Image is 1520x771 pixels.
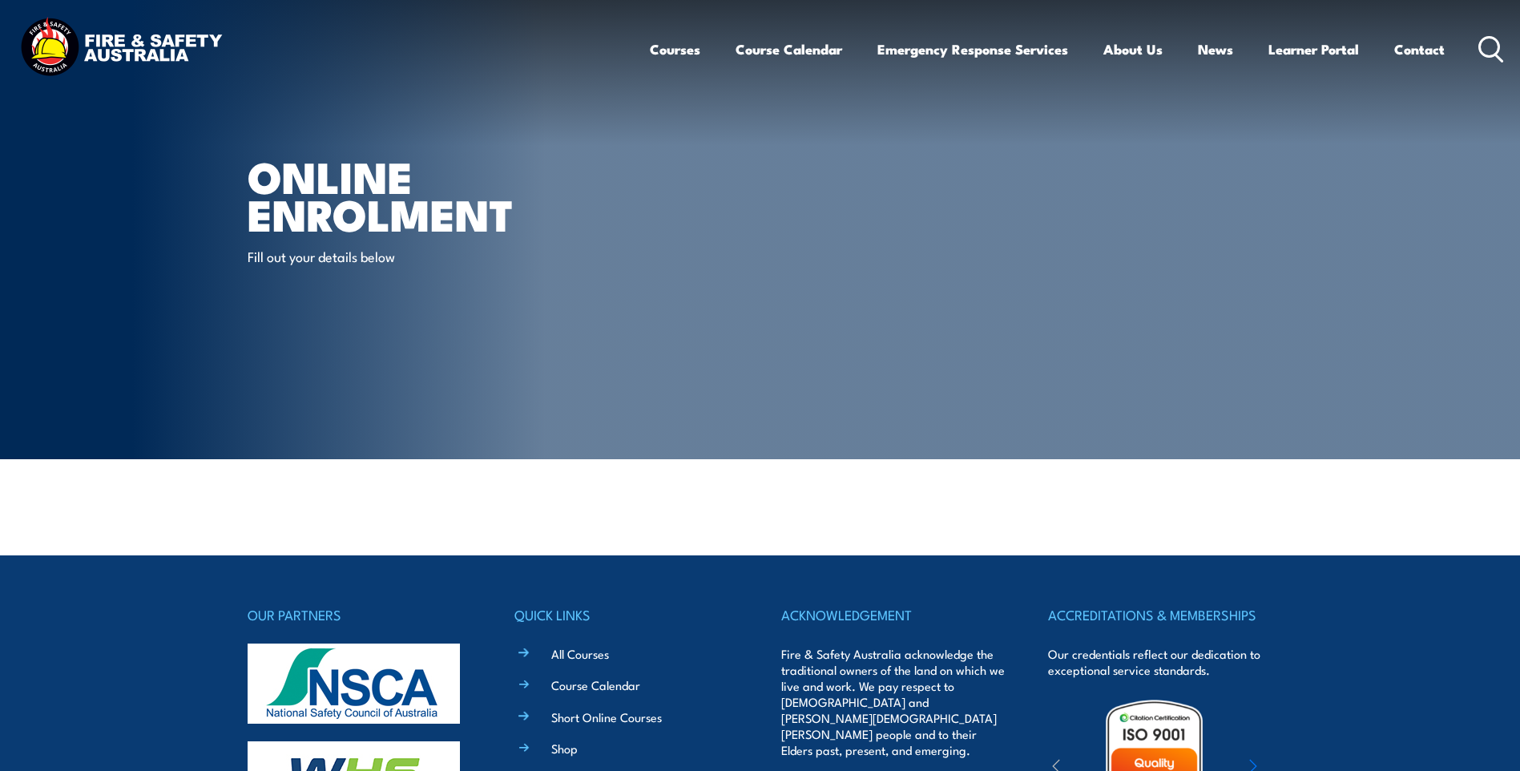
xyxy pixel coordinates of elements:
[1198,28,1233,71] a: News
[248,603,472,626] h4: OUR PARTNERS
[551,708,662,725] a: Short Online Courses
[781,603,1006,626] h4: ACKNOWLEDGEMENT
[514,603,739,626] h4: QUICK LINKS
[1103,28,1163,71] a: About Us
[736,28,842,71] a: Course Calendar
[551,645,609,662] a: All Courses
[551,740,578,757] a: Shop
[248,247,540,265] p: Fill out your details below
[551,676,640,693] a: Course Calendar
[1268,28,1359,71] a: Learner Portal
[650,28,700,71] a: Courses
[1048,603,1272,626] h4: ACCREDITATIONS & MEMBERSHIPS
[248,157,643,232] h1: Online Enrolment
[248,644,460,724] img: nsca-logo-footer
[1394,28,1445,71] a: Contact
[877,28,1068,71] a: Emergency Response Services
[1048,646,1272,678] p: Our credentials reflect our dedication to exceptional service standards.
[781,646,1006,758] p: Fire & Safety Australia acknowledge the traditional owners of the land on which we live and work....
